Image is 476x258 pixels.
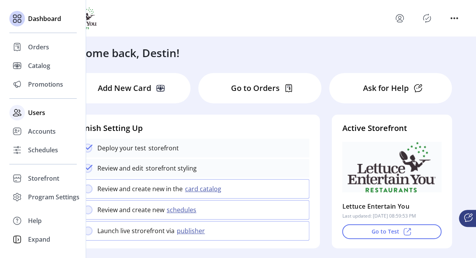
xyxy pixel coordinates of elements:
span: Promotions [28,80,63,89]
button: Publisher Panel [421,12,433,24]
span: Program Settings [28,192,79,202]
p: Review and create new [97,205,164,214]
p: storefront [146,143,179,153]
span: Help [28,216,42,225]
p: Deploy your test [97,143,146,153]
p: Launch live strorefront via [97,226,175,235]
button: menu [393,12,406,24]
span: Storefront [28,174,59,183]
h4: Finish Setting Up [78,122,309,134]
h4: Active Storefront [342,122,441,134]
span: Dashboard [28,14,61,23]
button: menu [448,12,460,24]
p: Lettuce Entertain You [342,200,409,213]
button: Go to Test [342,224,441,239]
h3: Welcome back, Destin! [61,45,180,61]
span: Users [28,108,45,117]
p: Review and edit [97,164,143,173]
button: schedules [164,205,201,214]
button: publisher [175,226,210,235]
span: Orders [28,42,49,52]
span: Expand [28,235,50,244]
p: Go to Orders [231,82,279,94]
span: Schedules [28,145,58,155]
p: Add New Card [98,82,151,94]
button: card catalog [183,184,226,193]
p: Last updated: [DATE] 08:59:53 PM [342,213,416,220]
span: Catalog [28,61,50,70]
p: Ask for Help [363,82,409,94]
p: Review and create new in the [97,184,183,193]
span: Accounts [28,127,56,136]
p: storefront styling [143,164,197,173]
